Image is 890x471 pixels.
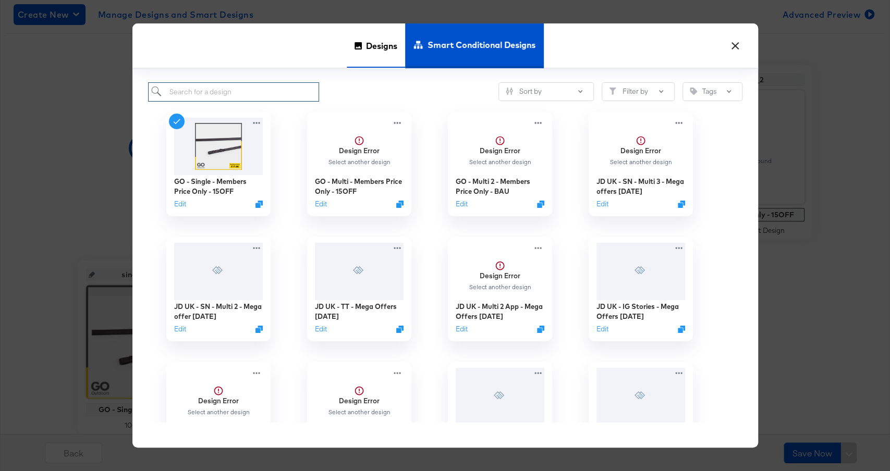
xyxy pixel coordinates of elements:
svg: Duplicate [678,325,685,332]
div: JD UK - IG Stories - Mega Offers [DATE] [596,302,685,321]
div: Select another design [609,158,672,166]
svg: Duplicate [678,200,685,207]
div: Design ErrorSelect another design [166,362,271,466]
strong: Design Error [339,145,380,155]
div: JD UK - Multi 2 App - Mega Offers [DATE] [456,302,544,321]
div: GO - Multi 2 - Members Price Only - BAU [456,177,544,196]
div: Design ErrorSelect another designJD UK - Multi 2 App - Mega Offers [DATE]EditDuplicate [448,237,552,341]
div: Select another design [468,158,531,166]
svg: Tag [690,88,697,95]
div: Select another design [327,158,391,166]
span: Designs [366,23,397,69]
button: Edit [596,324,608,334]
button: Edit [315,324,327,334]
div: JD UK - IG Stories - Mega Offers [DATE]EditDuplicate [589,237,693,341]
svg: Duplicate [255,325,263,332]
svg: Duplicate [255,200,263,207]
div: Select another design [468,283,531,291]
svg: Sliders [506,88,513,95]
button: Edit [456,324,468,334]
strong: Design Error [620,145,661,155]
div: Select another design [187,408,250,416]
button: FilterFilter by [602,82,675,101]
img: ydcMv0A5ObrIyw0V_s_5-A.jpg [174,118,263,175]
div: Design ErrorSelect another designJD UK - SN - Multi 3 - Mega offers [DATE]EditDuplicate [589,112,693,216]
button: × [726,34,745,53]
div: JD UK - SN - Multi 3 - Mega offers [DATE] [596,177,685,196]
button: Edit [596,199,608,209]
strong: Design Error [339,395,380,405]
div: GO - Single - Members Price Only - 15OFF [174,177,263,196]
div: JD UK - TT - Mega Offers [DATE]EditDuplicate [307,237,411,341]
div: GO - Single - Members Price Only - 15OFFEditDuplicate [166,112,271,216]
div: JD UK - SN - Multi 2 - Mega offer [DATE]EditDuplicate [166,237,271,341]
strong: Design Error [480,270,520,280]
span: Smart Conditional Designs [428,22,535,68]
button: Edit [174,199,186,209]
div: Select another design [327,408,391,416]
div: JD UK - TT - Mega Offers [DATE] [315,302,404,321]
div: GO - Multi - Members Price Only - 15OFF [315,177,404,196]
div: Design ErrorSelect another designGO - Multi - Members Price Only - 15OFFEditDuplicate [307,112,411,216]
svg: Duplicate [537,325,544,332]
button: Edit [174,324,186,334]
button: TagTags [682,82,742,101]
strong: Design Error [480,145,520,155]
strong: Design Error [198,395,239,405]
input: Search for a design [148,82,320,102]
button: Edit [315,199,327,209]
svg: Duplicate [396,325,404,332]
svg: Duplicate [537,200,544,207]
svg: Filter [609,88,616,95]
div: JD UK - SN - Multi 2 - Mega offer [DATE] [174,302,263,321]
div: Design ErrorSelect another design [307,362,411,466]
svg: Duplicate [396,200,404,207]
button: Edit [456,199,468,209]
button: SlidersSort by [498,82,594,101]
div: Design ErrorSelect another designGO - Multi 2 - Members Price Only - BAUEditDuplicate [448,112,552,216]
